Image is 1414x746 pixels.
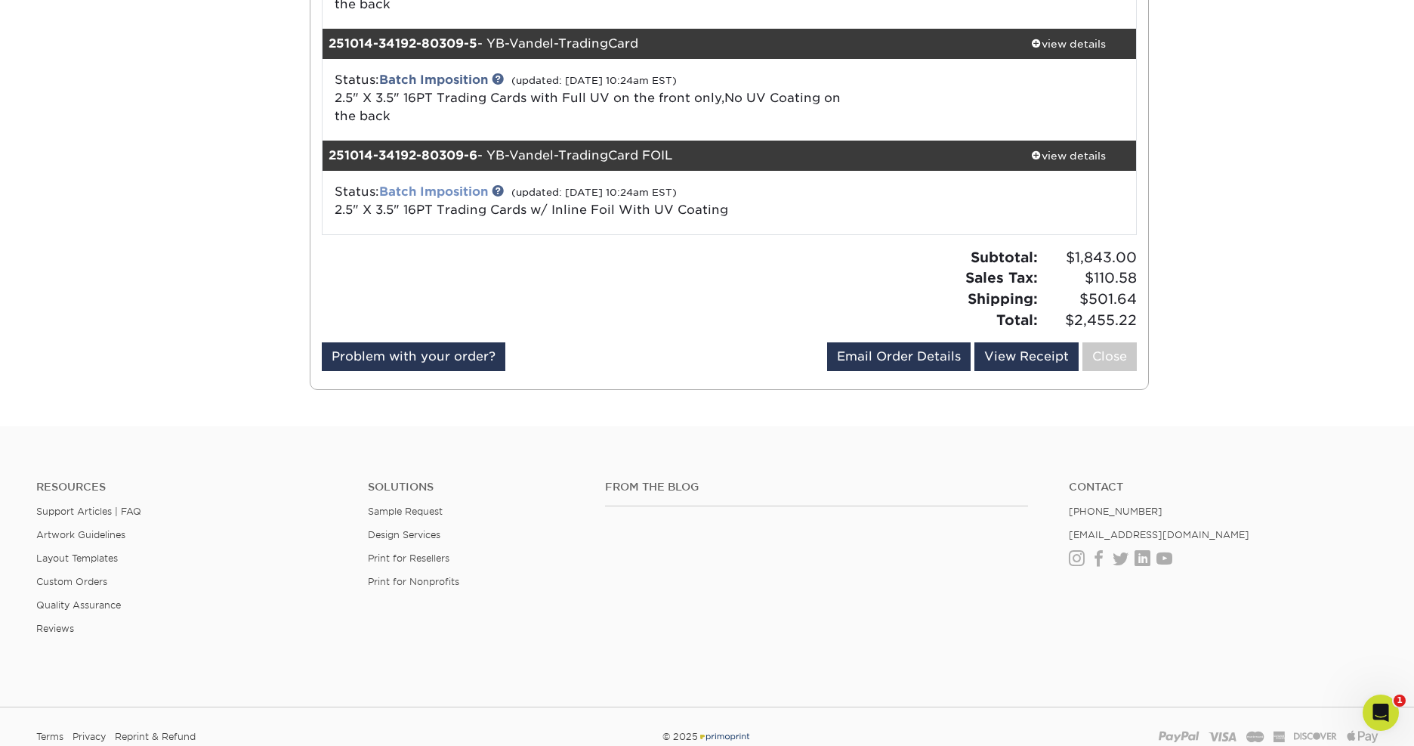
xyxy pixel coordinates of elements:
a: 2.5" X 3.5" 16PT Trading Cards w/ Inline Foil With UV Coating [335,203,728,217]
a: Print for Resellers [368,553,449,564]
a: Close [1082,342,1137,371]
a: Print for Nonprofits [368,576,459,587]
a: Batch Imposition [379,73,488,87]
strong: 251014-34192-80309-5 [329,36,477,51]
a: View Receipt [974,342,1079,371]
a: 2.5" X 3.5" 16PT Trading Cards with Full UV on the front only,No UV Coating on the back [335,91,841,123]
strong: Shipping: [968,290,1038,307]
h4: Solutions [368,481,582,494]
a: Sample Request [368,506,443,517]
a: Design Services [368,529,440,540]
a: Contact [1069,481,1378,494]
a: [EMAIL_ADDRESS][DOMAIN_NAME] [1069,529,1249,540]
span: $110.58 [1042,268,1137,289]
a: Email Order Details [827,342,971,371]
a: Layout Templates [36,553,118,564]
a: Batch Imposition [379,184,488,199]
div: Status: [323,71,865,125]
span: 1 [1394,695,1406,707]
span: $1,843.00 [1042,247,1137,268]
span: $501.64 [1042,289,1137,310]
a: Artwork Guidelines [36,529,125,540]
strong: 251014-34192-80309-6 [329,148,477,163]
small: (updated: [DATE] 10:24am EST) [511,75,677,86]
strong: Subtotal: [971,249,1038,265]
iframe: Intercom live chat [1363,695,1399,731]
h4: Resources [36,481,345,494]
div: - YB-Vandel-TradingCard FOIL [323,141,1001,171]
a: Reviews [36,623,74,634]
strong: Sales Tax: [965,269,1038,286]
strong: Total: [996,311,1038,328]
a: view details [1000,141,1136,171]
div: view details [1000,148,1136,163]
h4: From the Blog [605,481,1029,494]
small: (updated: [DATE] 10:24am EST) [511,187,677,198]
a: [PHONE_NUMBER] [1069,506,1162,517]
a: Support Articles | FAQ [36,506,141,517]
div: - YB-Vandel-TradingCard [323,29,1001,59]
a: Problem with your order? [322,342,505,371]
div: Status: [323,183,865,219]
img: Primoprint [698,731,751,742]
a: Quality Assurance [36,599,121,611]
div: view details [1000,36,1136,51]
a: Custom Orders [36,576,107,587]
span: $2,455.22 [1042,310,1137,331]
a: view details [1000,29,1136,59]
